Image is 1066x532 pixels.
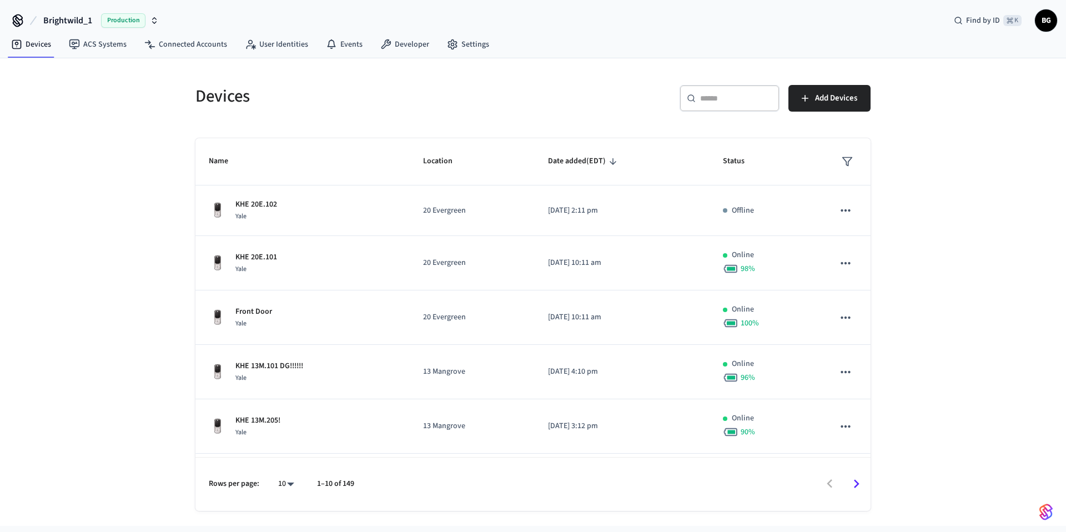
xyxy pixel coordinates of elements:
span: Production [101,13,145,28]
span: 90 % [741,426,755,438]
img: Yale Assure Touchscreen Wifi Smart Lock, Satin Nickel, Front [209,254,227,272]
span: Brightwild_1 [43,14,92,27]
span: Yale [235,212,247,221]
p: [DATE] 4:10 pm [548,366,696,378]
span: Yale [235,264,247,274]
span: 96 % [741,372,755,383]
a: User Identities [236,34,317,54]
img: Yale Assure Touchscreen Wifi Smart Lock, Satin Nickel, Front [209,418,227,435]
button: Add Devices [788,85,871,112]
div: 10 [273,476,299,492]
span: Location [423,153,467,170]
p: Offline [732,205,754,217]
a: ACS Systems [60,34,135,54]
p: [DATE] 2:11 pm [548,205,696,217]
p: KHE 13M.205! [235,415,280,426]
p: KHE 20E.102 [235,199,277,210]
img: Yale Assure Touchscreen Wifi Smart Lock, Satin Nickel, Front [209,202,227,219]
a: Events [317,34,371,54]
a: Developer [371,34,438,54]
p: 20 Evergreen [423,312,521,323]
p: [DATE] 10:11 am [548,257,696,269]
span: Yale [235,319,247,328]
a: Settings [438,34,498,54]
p: Online [732,304,754,315]
p: Front Door [235,306,272,318]
button: BG [1035,9,1057,32]
span: Date added(EDT) [548,153,620,170]
span: 100 % [741,318,759,329]
span: 98 % [741,263,755,274]
span: Status [723,153,759,170]
span: Find by ID [966,15,1000,26]
p: KHE 20E.101 [235,252,277,263]
p: Rows per page: [209,478,259,490]
p: 13 Mangrove [423,420,521,432]
span: Yale [235,373,247,383]
p: [DATE] 10:11 am [548,312,696,323]
h5: Devices [195,85,526,108]
img: SeamLogoGradient.69752ec5.svg [1039,503,1053,521]
p: Online [732,413,754,424]
p: Online [732,358,754,370]
p: 1–10 of 149 [317,478,354,490]
span: Name [209,153,243,170]
span: Yale [235,428,247,437]
p: 20 Evergreen [423,257,521,269]
a: Devices [2,34,60,54]
span: BG [1036,11,1056,31]
div: Find by ID⌘ K [945,11,1030,31]
img: Yale Assure Touchscreen Wifi Smart Lock, Satin Nickel, Front [209,309,227,327]
p: Online [732,249,754,261]
a: Connected Accounts [135,34,236,54]
p: [DATE] 3:12 pm [548,420,696,432]
p: 20 Evergreen [423,205,521,217]
span: ⌘ K [1003,15,1022,26]
p: KHE 13M.101 DG!!!!!! [235,360,303,372]
span: Add Devices [815,91,857,106]
img: Yale Assure Touchscreen Wifi Smart Lock, Satin Nickel, Front [209,363,227,381]
button: Go to next page [843,471,869,497]
p: 13 Mangrove [423,366,521,378]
